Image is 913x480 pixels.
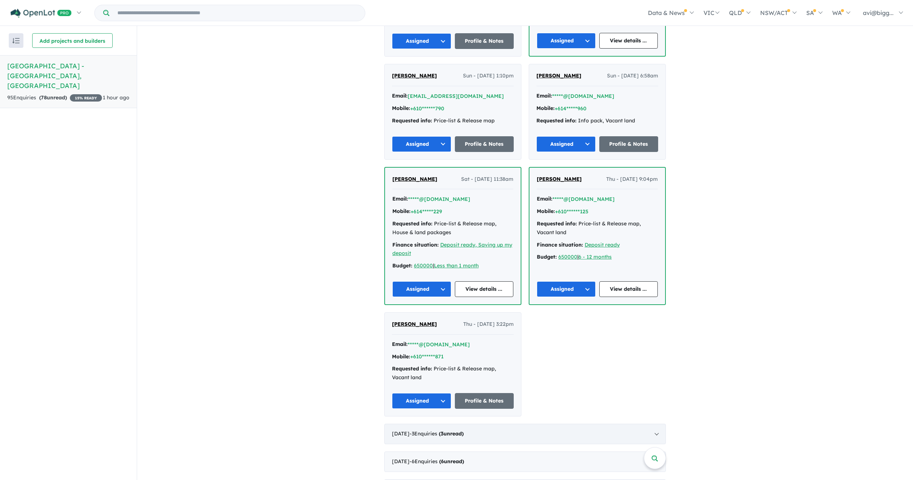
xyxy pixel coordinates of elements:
strong: Email: [392,92,408,99]
button: [EMAIL_ADDRESS][DOMAIN_NAME] [408,92,504,100]
strong: Requested info: [536,117,577,124]
span: - 6 Enquir ies [410,458,464,465]
span: [PERSON_NAME] [536,72,581,79]
a: Profile & Notes [455,136,514,152]
button: Add projects and builders [32,33,113,48]
button: Assigned [392,136,451,152]
div: Price-list & Release map, House & land packages [392,220,513,237]
button: Assigned [392,33,451,49]
img: sort.svg [12,38,20,43]
strong: ( unread) [439,458,464,465]
span: Sun - [DATE] 1:10pm [463,72,514,80]
span: Thu - [DATE] 9:04pm [606,175,658,184]
strong: Mobile: [537,208,555,214]
span: Thu - [DATE] 3:22pm [463,320,514,329]
span: Sun - [DATE] 6:58am [607,72,658,80]
strong: Requested info: [392,365,432,372]
span: 3 [441,430,444,437]
div: | [392,262,513,270]
button: Assigned [392,281,451,297]
a: View details ... [455,281,514,297]
strong: Mobile: [536,105,555,111]
a: Deposit ready, Saving up my deposit [392,241,512,257]
a: 650000 [558,254,577,260]
strong: Requested info: [537,220,577,227]
strong: Requested info: [392,117,432,124]
span: 15 % READY [70,94,102,102]
span: [PERSON_NAME] [537,176,582,182]
strong: Finance situation: [392,241,439,248]
a: 6 - 12 months [578,254,612,260]
strong: Finance situation: [537,241,583,248]
a: [PERSON_NAME] [537,175,582,184]
h5: [GEOGRAPHIC_DATA] - [GEOGRAPHIC_DATA] , [GEOGRAPHIC_DATA] [7,61,129,91]
strong: Mobile: [392,353,410,360]
img: Openlot PRO Logo White [11,9,72,18]
span: Sat - [DATE] 11:38am [461,175,513,184]
button: Assigned [392,393,451,409]
strong: Email: [536,92,552,99]
div: 95 Enquir ies [7,94,102,102]
strong: Email: [537,195,552,202]
a: [PERSON_NAME] [536,72,581,80]
div: [DATE] [384,424,666,444]
strong: Requested info: [392,220,433,227]
div: Price-list & Release map, Vacant land [537,220,658,237]
span: [PERSON_NAME] [392,176,437,182]
strong: ( unread) [39,94,67,101]
a: View details ... [599,33,658,49]
strong: ( unread) [439,430,464,437]
span: 6 [441,458,444,465]
span: [PERSON_NAME] [392,321,437,327]
button: Assigned [536,136,596,152]
a: Profile & Notes [455,33,514,49]
a: [PERSON_NAME] [392,175,437,184]
strong: Email: [392,195,408,202]
button: Assigned [537,33,596,49]
strong: Budget: [392,262,412,269]
a: [PERSON_NAME] [392,320,437,329]
a: Profile & Notes [455,393,514,409]
strong: Email: [392,341,408,347]
a: Profile & Notes [599,136,659,152]
a: Deposit ready [585,241,620,248]
a: Less than 1 month [434,262,479,269]
input: Try estate name, suburb, builder or developer [111,5,363,21]
div: Price-list & Release map, Vacant land [392,365,514,382]
button: Assigned [537,281,596,297]
span: [PERSON_NAME] [392,72,437,79]
strong: Mobile: [392,208,411,214]
a: 650000 [414,262,433,269]
div: [DATE] [384,452,666,472]
a: [PERSON_NAME] [392,72,437,80]
span: 1 hour ago [103,94,129,101]
span: 78 [41,94,47,101]
a: View details ... [599,281,658,297]
strong: Budget: [537,254,557,260]
strong: Mobile: [392,105,410,111]
span: avi@bigg... [863,9,894,16]
div: | [537,253,658,262]
div: Info pack, Vacant land [536,117,658,125]
div: Price-list & Release map [392,117,514,125]
span: - 3 Enquir ies [410,430,464,437]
